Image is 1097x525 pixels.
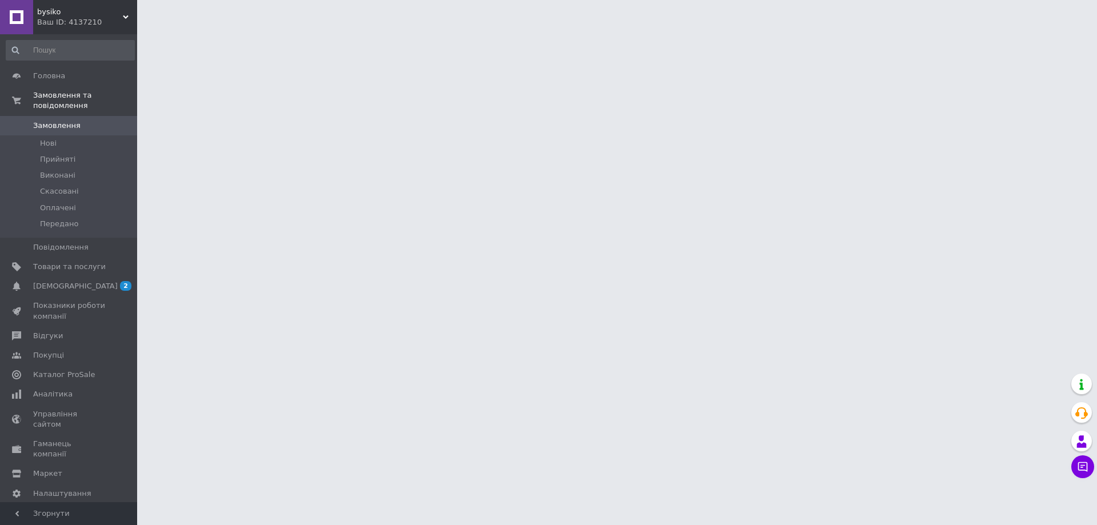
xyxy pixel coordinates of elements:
span: Прийняті [40,154,75,165]
span: [DEMOGRAPHIC_DATA] [33,281,118,291]
input: Пошук [6,40,135,61]
span: Управління сайтом [33,409,106,430]
span: Товари та послуги [33,262,106,272]
div: Ваш ID: 4137210 [37,17,137,27]
span: Маркет [33,468,62,479]
span: Нові [40,138,57,149]
span: Покупці [33,350,64,360]
span: Налаштування [33,488,91,499]
span: 2 [120,281,131,291]
span: Відгуки [33,331,63,341]
span: bysiko [37,7,123,17]
span: Повідомлення [33,242,89,253]
span: Оплачені [40,203,76,213]
span: Замовлення та повідомлення [33,90,137,111]
span: Скасовані [40,186,79,197]
span: Головна [33,71,65,81]
button: Чат з покупцем [1071,455,1094,478]
span: Виконані [40,170,75,181]
span: Каталог ProSale [33,370,95,380]
span: Гаманець компанії [33,439,106,459]
span: Показники роботи компанії [33,300,106,321]
span: Аналітика [33,389,73,399]
span: Передано [40,219,78,229]
span: Замовлення [33,121,81,131]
